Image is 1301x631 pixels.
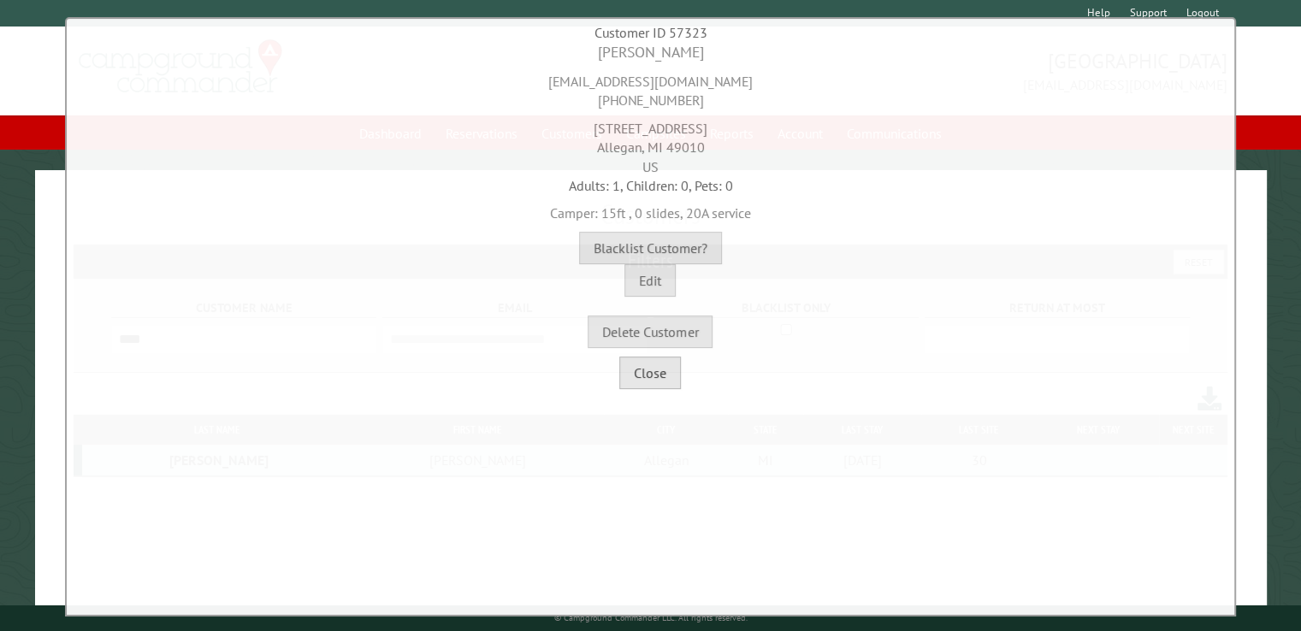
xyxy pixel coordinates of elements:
div: [STREET_ADDRESS] Allegan, MI 49010 US [71,110,1230,176]
div: [EMAIL_ADDRESS][DOMAIN_NAME] [PHONE_NUMBER] [71,63,1230,110]
div: [PERSON_NAME] [71,42,1230,63]
div: Customer ID 57323 [71,23,1230,42]
small: © Campground Commander LLC. All rights reserved. [554,612,748,623]
button: Delete Customer [588,315,713,348]
button: Close [619,357,681,389]
button: Blacklist Customer? [579,232,722,264]
div: Camper: 15ft , 0 slides, 20A service [71,195,1230,222]
div: Adults: 1, Children: 0, Pets: 0 [71,176,1230,195]
button: Edit [624,264,676,297]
